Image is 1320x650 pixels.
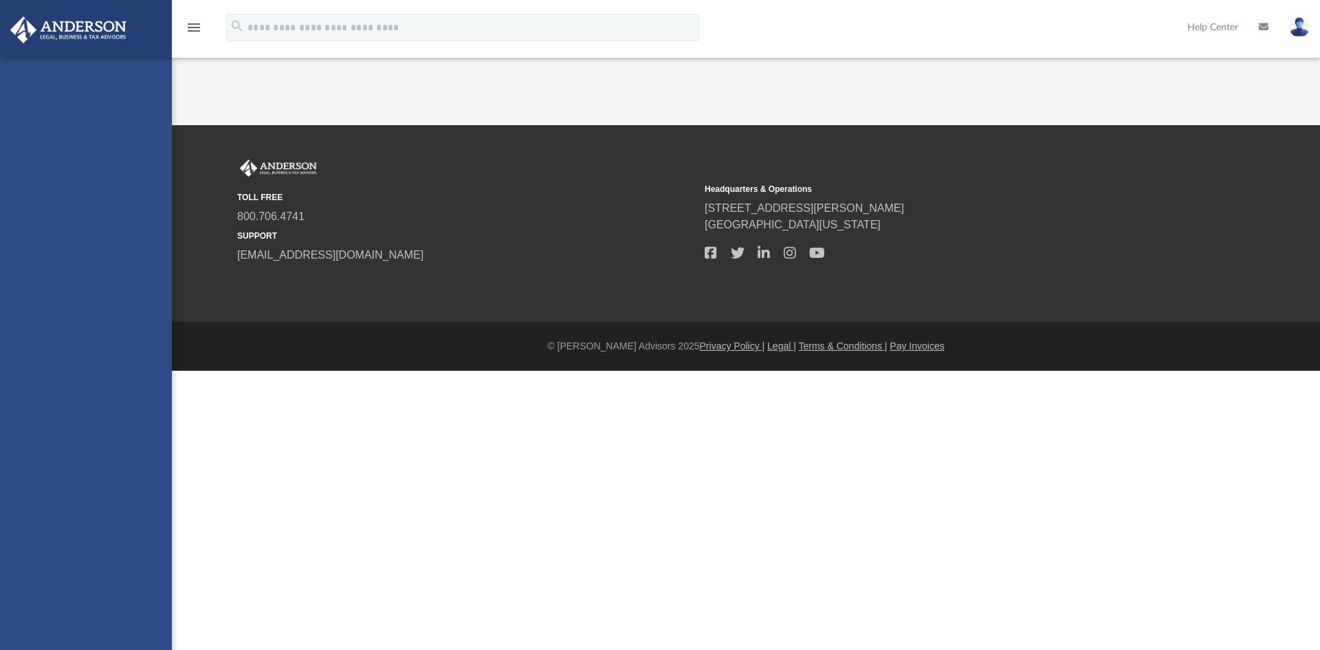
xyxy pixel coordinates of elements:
a: menu [186,26,202,36]
a: [EMAIL_ADDRESS][DOMAIN_NAME] [237,249,423,261]
a: [STREET_ADDRESS][PERSON_NAME] [705,202,904,214]
a: Pay Invoices [890,340,944,351]
a: Privacy Policy | [700,340,765,351]
small: SUPPORT [237,230,695,242]
img: Anderson Advisors Platinum Portal [6,17,131,43]
i: search [230,19,245,34]
small: Headquarters & Operations [705,183,1163,195]
div: © [PERSON_NAME] Advisors 2025 [172,339,1320,354]
a: Terms & Conditions | [799,340,888,351]
a: Legal | [767,340,796,351]
small: TOLL FREE [237,191,695,204]
img: User Pic [1289,17,1310,37]
a: 800.706.4741 [237,210,305,222]
a: [GEOGRAPHIC_DATA][US_STATE] [705,219,881,230]
i: menu [186,19,202,36]
img: Anderson Advisors Platinum Portal [237,160,320,177]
